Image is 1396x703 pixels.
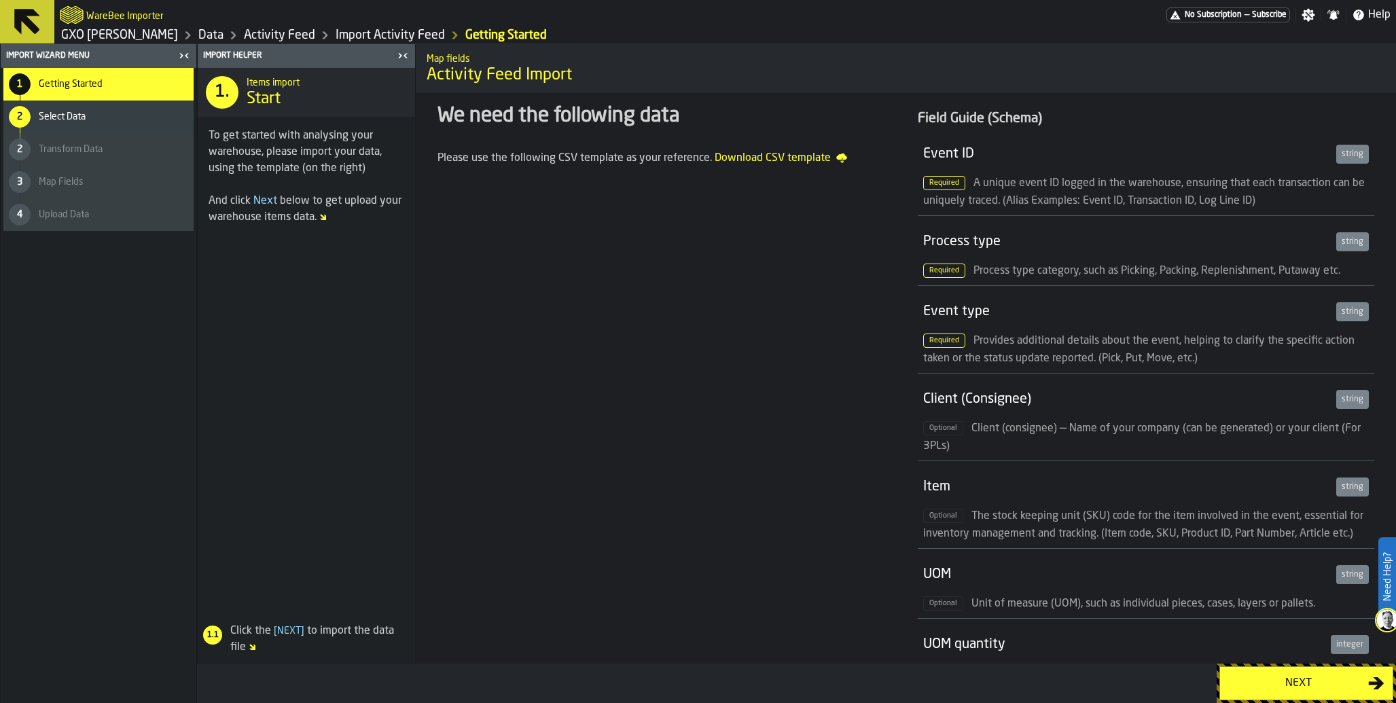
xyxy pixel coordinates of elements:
[1336,232,1369,251] div: string
[39,209,89,220] span: Upload Data
[1166,7,1290,22] div: Menu Subscription
[274,626,277,636] span: [
[60,3,84,27] a: logo-header
[39,79,103,90] span: Getting Started
[9,139,31,160] div: 2
[1185,10,1242,20] span: No Subscription
[1336,477,1369,497] div: string
[1368,7,1391,23] span: Help
[301,626,304,636] span: ]
[923,509,963,523] span: Optional
[206,76,238,109] div: 1.
[247,88,281,110] span: Start
[39,111,86,122] span: Select Data
[61,28,178,43] a: link-to-/wh/i/baca6aa3-d1fc-43c0-a604-2a1c9d5db74d
[1296,8,1321,22] label: button-toggle-Settings
[918,109,1375,128] div: Field Guide (Schema)
[253,196,277,206] span: Next
[715,150,847,168] a: Download CSV template
[3,101,194,133] li: menu Select Data
[465,28,547,43] a: link-to-/wh/i/baca6aa3-d1fc-43c0-a604-2a1c9d5db74d/import/activity/ac7e952d-1d1e-49e8-95fb-860b79...
[437,153,712,164] span: Please use the following CSV template as your reference.
[204,630,221,640] span: 1.1
[3,51,175,60] div: Import Wizard Menu
[1380,539,1395,615] label: Need Help?
[1331,635,1369,654] div: integer
[198,623,410,655] div: Click the to import the data file
[1,44,196,68] header: Import Wizard Menu
[923,477,1331,497] div: Item
[1336,390,1369,409] div: string
[3,68,194,101] li: menu Getting Started
[971,598,1315,609] span: Unit of measure (UOM), such as individual pieces, cases, layers or pallets.
[923,635,1326,654] div: UOM quantity
[209,193,404,226] div: And click below to get upload your warehouse items data.
[9,204,31,226] div: 4
[86,8,164,22] h2: Sub Title
[3,198,194,231] li: menu Upload Data
[9,73,31,95] div: 1
[923,511,1363,539] span: The stock keeping unit (SKU) code for the item involved in the event, essential for inventory man...
[923,176,965,190] span: Required
[3,133,194,166] li: menu Transform Data
[60,27,726,43] nav: Breadcrumb
[1346,7,1396,23] label: button-toggle-Help
[200,51,393,60] div: Import Helper
[9,171,31,193] div: 3
[1336,145,1369,164] div: string
[923,145,1331,164] div: Event ID
[198,28,223,43] a: link-to-/wh/i/baca6aa3-d1fc-43c0-a604-2a1c9d5db74d/data
[923,334,965,348] span: Required
[247,75,404,88] h2: Sub Title
[973,266,1340,276] span: Process type category, such as Picking, Packing, Replenishment, Putaway etc.
[923,390,1331,409] div: Client (Consignee)
[715,150,847,166] span: Download CSV template
[923,336,1355,364] span: Provides additional details about the event, helping to clarify the specific action taken or the ...
[923,178,1365,206] span: A unique event ID logged in the warehouse, ensuring that each transaction can be uniquely traced....
[336,28,445,43] a: link-to-/wh/i/baca6aa3-d1fc-43c0-a604-2a1c9d5db74d/import/activity/
[209,128,404,177] div: To get started with analysing your warehouse, please import your data, using the template (on the...
[271,626,307,636] span: Next
[9,106,31,128] div: 2
[1219,666,1393,700] button: button-Next
[198,44,415,68] header: Import Helper
[416,44,1396,93] div: title-Activity Feed Import
[437,104,895,128] div: We need the following data
[923,565,1331,584] div: UOM
[923,302,1331,321] div: Event type
[1228,675,1368,691] div: Next
[1321,8,1346,22] label: button-toggle-Notifications
[175,48,194,64] label: button-toggle-Close me
[1166,7,1290,22] a: link-to-/wh/i/baca6aa3-d1fc-43c0-a604-2a1c9d5db74d/pricing/
[198,68,415,117] div: title-Start
[923,423,1361,452] span: Client (consignee) — Name of your company (can be generated) or your client (For 3PLs)
[3,166,194,198] li: menu Map Fields
[427,65,1385,86] span: Activity Feed Import
[923,596,963,611] span: Optional
[923,232,1331,251] div: Process type
[393,48,412,64] label: button-toggle-Close me
[1336,565,1369,584] div: string
[1252,10,1287,20] span: Subscribe
[923,264,965,278] span: Required
[39,144,103,155] span: Transform Data
[39,177,84,187] span: Map Fields
[244,28,315,43] a: link-to-/wh/i/baca6aa3-d1fc-43c0-a604-2a1c9d5db74d/data/activity
[1336,302,1369,321] div: string
[1245,10,1249,20] span: —
[923,421,963,435] span: Optional
[427,51,1385,65] h2: Sub Title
